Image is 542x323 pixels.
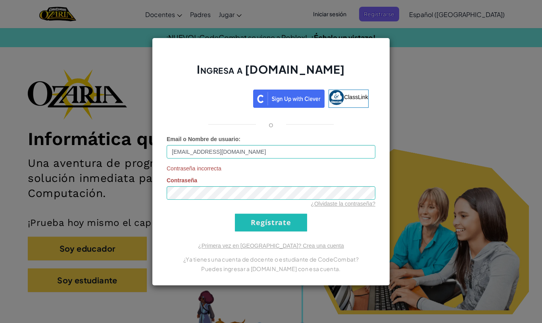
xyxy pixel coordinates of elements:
[253,90,325,108] img: clever_sso_button@2x.png
[311,201,375,207] a: ¿Olvidaste la contraseña?
[167,62,375,85] h2: Ingresa a [DOMAIN_NAME]
[169,89,253,106] iframe: Botón de Acceder con Google
[167,135,240,143] label: :
[344,94,368,100] span: ClassLink
[173,89,249,106] div: Acceder con Google. Se abre en una pestaña nueva
[167,264,375,273] p: Puedes ingresar a [DOMAIN_NAME] con esa cuenta.
[167,164,375,172] span: Contraseña incorrecta
[167,136,238,142] span: Email o Nombre de usuario
[235,214,307,231] input: Regístrate
[329,90,344,105] img: classlink-logo-small.png
[167,254,375,264] p: ¿Ya tienes una cuenta de docente o estudiante de CodeCombat?
[167,177,197,183] span: Contraseña
[198,243,344,249] a: ¿Primera vez en [GEOGRAPHIC_DATA]? Crea una cuenta
[173,90,249,108] a: Acceder con Google. Se abre en una pestaña nueva
[269,120,273,129] p: o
